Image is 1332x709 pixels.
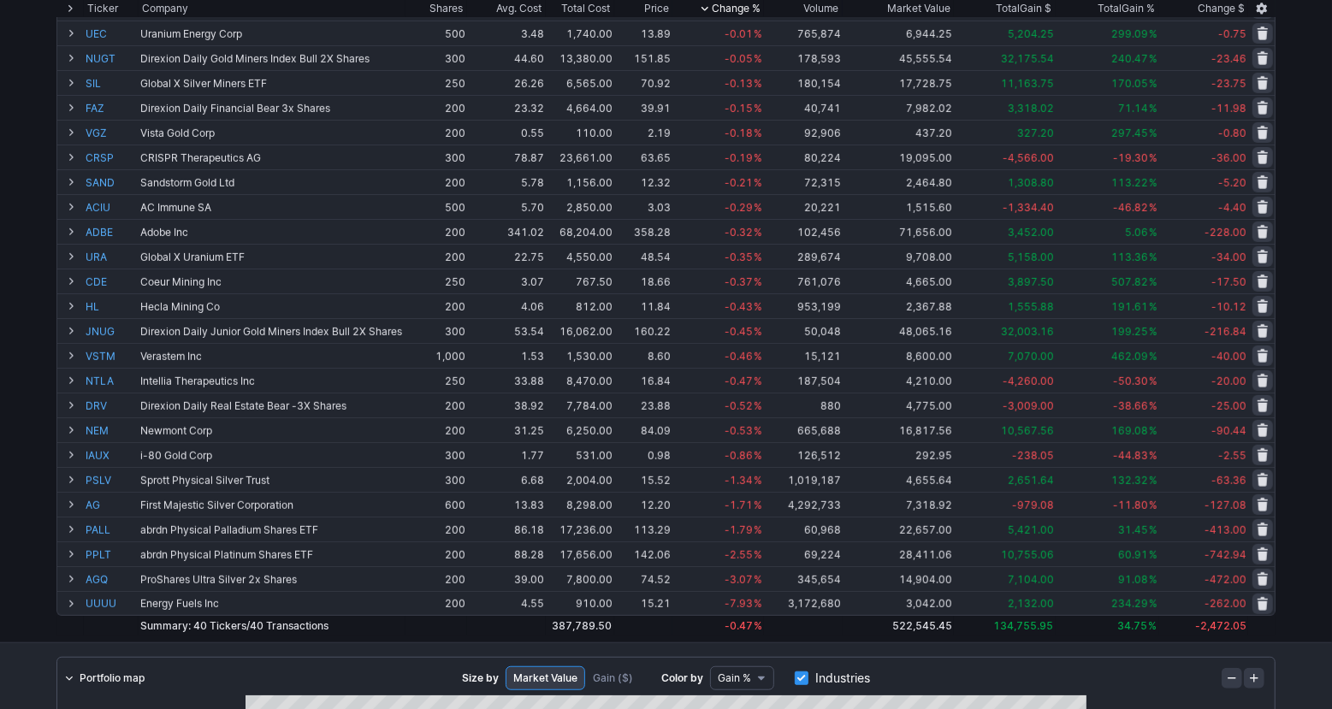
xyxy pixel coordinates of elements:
div: Global X Silver Miners ETF [140,77,404,90]
span: -0.45 [725,325,753,338]
span: % [1149,27,1157,40]
span: 3,897.50 [1008,275,1054,288]
td: 200 [406,517,467,541]
td: 1,019,187 [764,467,843,492]
td: 2,464.80 [843,169,955,194]
td: 22,657.00 [843,517,955,541]
td: 68,204.00 [546,219,614,244]
span: % [1149,424,1157,437]
a: AG [86,493,137,517]
span: -0.86 [725,449,753,462]
a: AGQ [86,567,137,591]
td: 60,968 [764,517,843,541]
td: 160.22 [614,318,672,343]
td: 102,456 [764,219,843,244]
span: -90.44 [1211,424,1246,437]
td: 292.95 [843,442,955,467]
span: -238.05 [1012,449,1054,462]
td: 953,199 [764,293,843,318]
td: 7,784.00 [546,393,614,417]
span: -216.84 [1205,325,1246,338]
span: % [754,151,762,164]
td: 19,095.00 [843,145,955,169]
span: -0.47 [725,375,753,387]
td: 300 [406,145,467,169]
td: 13,380.00 [546,45,614,70]
td: 2,004.00 [546,467,614,492]
td: 180,154 [764,70,843,95]
a: IAUX [86,443,137,467]
td: 4,210.00 [843,368,955,393]
span: 3,452.00 [1008,226,1054,239]
td: 250 [406,368,467,393]
td: 6,565.00 [546,70,614,95]
div: Sprott Physical Silver Trust [140,474,404,487]
span: -0.53 [725,424,753,437]
td: 3.07 [467,269,546,293]
span: % [1149,474,1157,487]
span: -0.29 [725,201,753,214]
span: % [754,449,762,462]
div: Global X Uranium ETF [140,251,404,263]
td: 9,708.00 [843,244,955,269]
span: % [1149,399,1157,412]
td: 1,530.00 [546,343,614,368]
span: % [1149,151,1157,164]
span: % [1149,176,1157,189]
td: 17,728.75 [843,70,955,95]
td: 200 [406,169,467,194]
td: 31.25 [467,417,546,442]
span: 10,567.56 [1001,424,1054,437]
td: 289,674 [764,244,843,269]
td: 48,065.16 [843,318,955,343]
td: 200 [406,293,467,318]
td: 1,740.00 [546,21,614,45]
span: -0.18 [725,127,753,139]
td: 12.32 [614,169,672,194]
div: Direxion Daily Gold Miners Index Bull 2X Shares [140,52,404,65]
span: -3,009.00 [1003,399,1054,412]
span: % [754,350,762,363]
button: Data type [710,666,774,690]
td: 8.60 [614,343,672,368]
span: -979.08 [1012,499,1054,511]
span: 327.20 [1017,127,1054,139]
span: % [1149,449,1157,462]
td: 300 [406,318,467,343]
span: % [1149,251,1157,263]
div: i-80 Gold Corp [140,449,404,462]
span: % [1149,226,1157,239]
td: 1.53 [467,343,546,368]
span: % [1149,52,1157,65]
span: 240.47 [1111,52,1148,65]
td: 187,504 [764,368,843,393]
td: 178,593 [764,45,843,70]
td: 300 [406,45,467,70]
span: -38.66 [1113,399,1148,412]
td: 44.60 [467,45,546,70]
span: 5,204.25 [1008,27,1054,40]
td: 2,367.88 [843,293,955,318]
td: 23.32 [467,95,546,120]
td: 250 [406,70,467,95]
span: -0.01 [725,27,753,40]
td: 11.84 [614,293,672,318]
div: Vista Gold Corp [140,127,404,139]
td: 1,156.00 [546,169,614,194]
span: 32,003.16 [1001,325,1054,338]
a: VSTM [86,344,137,368]
td: 500 [406,194,467,219]
td: 531.00 [546,442,614,467]
span: -0.52 [725,399,753,412]
span: -34.00 [1211,251,1246,263]
span: 113.22 [1111,176,1148,189]
span: 32,175.54 [1001,52,1054,65]
span: 199.25 [1111,325,1148,338]
span: % [754,127,762,139]
a: ADBE [86,220,137,244]
td: 40,741 [764,95,843,120]
td: 4,664.00 [546,95,614,120]
span: % [754,102,762,115]
span: -50.30 [1113,375,1148,387]
span: % [754,201,762,214]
